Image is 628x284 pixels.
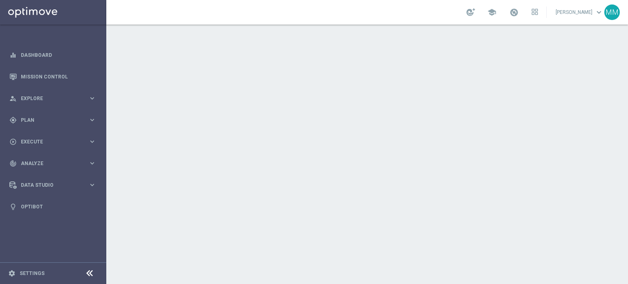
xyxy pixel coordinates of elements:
[9,116,17,124] i: gps_fixed
[9,95,96,102] button: person_search Explore keyboard_arrow_right
[8,270,16,277] i: settings
[9,116,88,124] div: Plan
[9,182,96,188] button: Data Studio keyboard_arrow_right
[20,271,45,276] a: Settings
[9,138,17,145] i: play_circle_outline
[9,51,17,59] i: equalizer
[88,159,96,167] i: keyboard_arrow_right
[21,44,96,66] a: Dashboard
[9,203,17,210] i: lightbulb
[21,96,88,101] span: Explore
[555,6,604,18] a: [PERSON_NAME]keyboard_arrow_down
[9,196,96,217] div: Optibot
[21,139,88,144] span: Execute
[9,139,96,145] button: play_circle_outline Execute keyboard_arrow_right
[9,160,17,167] i: track_changes
[9,160,96,167] button: track_changes Analyze keyboard_arrow_right
[21,118,88,123] span: Plan
[9,203,96,210] button: lightbulb Optibot
[88,181,96,189] i: keyboard_arrow_right
[9,138,88,145] div: Execute
[88,138,96,145] i: keyboard_arrow_right
[88,94,96,102] i: keyboard_arrow_right
[9,74,96,80] button: Mission Control
[9,66,96,87] div: Mission Control
[21,183,88,188] span: Data Studio
[9,160,88,167] div: Analyze
[604,4,620,20] div: MM
[9,95,17,102] i: person_search
[594,8,603,17] span: keyboard_arrow_down
[9,181,88,189] div: Data Studio
[21,161,88,166] span: Analyze
[21,66,96,87] a: Mission Control
[9,44,96,66] div: Dashboard
[21,196,96,217] a: Optibot
[9,52,96,58] button: equalizer Dashboard
[487,8,496,17] span: school
[88,116,96,124] i: keyboard_arrow_right
[9,95,88,102] div: Explore
[9,117,96,123] button: gps_fixed Plan keyboard_arrow_right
